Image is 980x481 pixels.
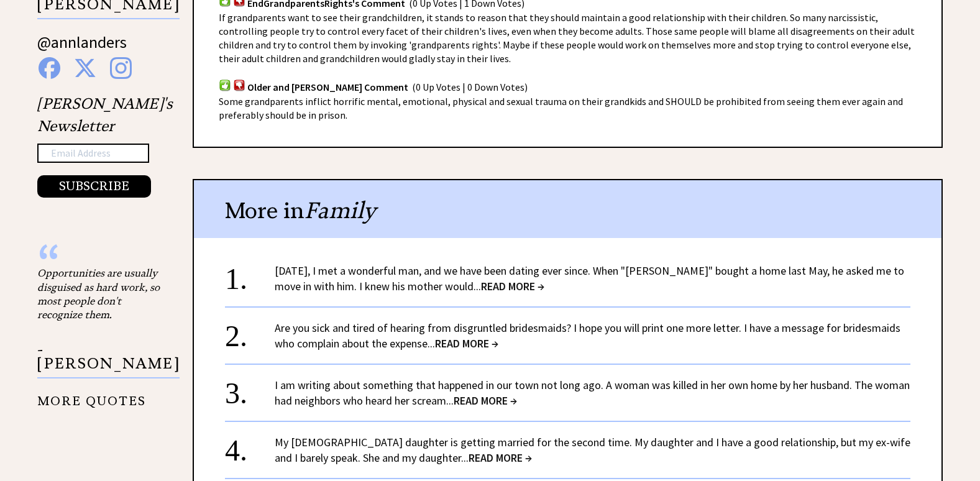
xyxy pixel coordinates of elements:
div: 4. [225,434,275,457]
div: More in [194,180,941,238]
div: [PERSON_NAME]'s Newsletter [37,93,173,198]
img: x%20blue.png [74,57,96,79]
img: instagram%20blue.png [110,57,132,79]
span: Some grandparents inflict horrific mental, emotional, physical and sexual trauma on their grandki... [219,95,903,121]
div: 2. [225,320,275,343]
a: @annlanders [37,32,127,65]
span: (0 Up Votes | 0 Down Votes) [412,81,528,94]
img: facebook%20blue.png [39,57,60,79]
span: Family [305,196,376,224]
a: MORE QUOTES [37,384,146,408]
span: READ MORE → [469,451,532,465]
span: READ MORE → [454,393,517,408]
a: Are you sick and tired of hearing from disgruntled bridesmaids? I hope you will print one more le... [275,321,900,350]
div: 1. [225,263,275,286]
button: SUBSCRIBE [37,175,151,198]
input: Email Address [37,144,149,163]
span: Older and [PERSON_NAME] Comment [247,81,408,94]
div: “ [37,254,162,266]
div: Opportunities are usually disguised as hard work, so most people don't recognize them. [37,266,162,322]
span: READ MORE → [435,336,498,350]
a: I am writing about something that happened in our town not long ago. A woman was killed in her ow... [275,378,910,408]
p: - [PERSON_NAME] [37,343,180,378]
span: If grandparents want to see their grandchildren, it stands to reason that they should maintain a ... [219,11,915,65]
a: [DATE], I met a wonderful man, and we have been dating ever since. When "[PERSON_NAME]" bought a ... [275,263,904,293]
img: votup.png [219,79,231,91]
img: votdown.png [233,79,245,91]
a: My [DEMOGRAPHIC_DATA] daughter is getting married for the second time. My daughter and I have a g... [275,435,910,465]
div: 3. [225,377,275,400]
span: READ MORE → [481,279,544,293]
